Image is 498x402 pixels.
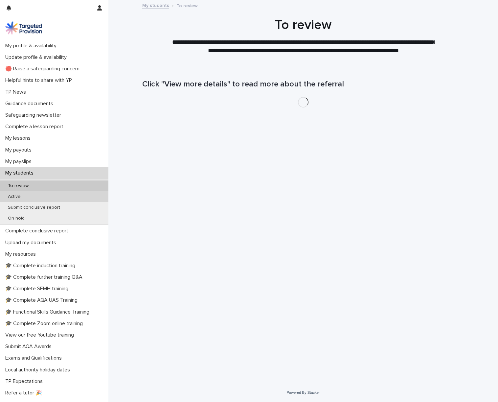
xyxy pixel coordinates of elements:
[3,112,66,118] p: Safeguarding newsletter
[3,205,65,210] p: Submit conclusive report
[3,158,37,165] p: My payslips
[3,43,62,49] p: My profile & availability
[3,66,85,72] p: 🔴 Raise a safeguarding concern
[3,147,37,153] p: My payouts
[3,240,61,246] p: Upload my documents
[3,378,48,385] p: TP Expectations
[3,297,83,303] p: 🎓 Complete AQA UAS Training
[286,390,320,394] a: Powered By Stacker
[3,251,41,257] p: My resources
[176,2,198,9] p: To review
[3,124,69,130] p: Complete a lesson report
[3,320,88,327] p: 🎓 Complete Zoom online training
[3,77,77,83] p: Helpful hints to share with YP
[3,135,36,141] p: My lessons
[142,17,464,33] h1: To review
[3,367,75,373] p: Local authority holiday dates
[3,343,57,350] p: Submit AQA Awards
[5,21,42,35] img: M5nRWzHhSzIhMunXDL62
[3,309,95,315] p: 🎓 Functional Skills Guidance Training
[3,54,72,60] p: Update profile & availability
[142,1,169,9] a: My students
[3,89,31,95] p: TP News
[3,194,26,200] p: Active
[3,390,47,396] p: Refer a tutor 🎉
[142,80,464,89] h1: Click "View more details" to read more about the referral
[3,216,30,221] p: On hold
[3,101,58,107] p: Guidance documents
[3,170,39,176] p: My students
[3,332,79,338] p: View our free Youtube training
[3,274,88,280] p: 🎓 Complete further training Q&A
[3,263,80,269] p: 🎓 Complete induction training
[3,355,67,361] p: Exams and Qualifications
[3,286,74,292] p: 🎓 Complete SEMH training
[3,183,34,189] p: To review
[3,228,74,234] p: Complete conclusive report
